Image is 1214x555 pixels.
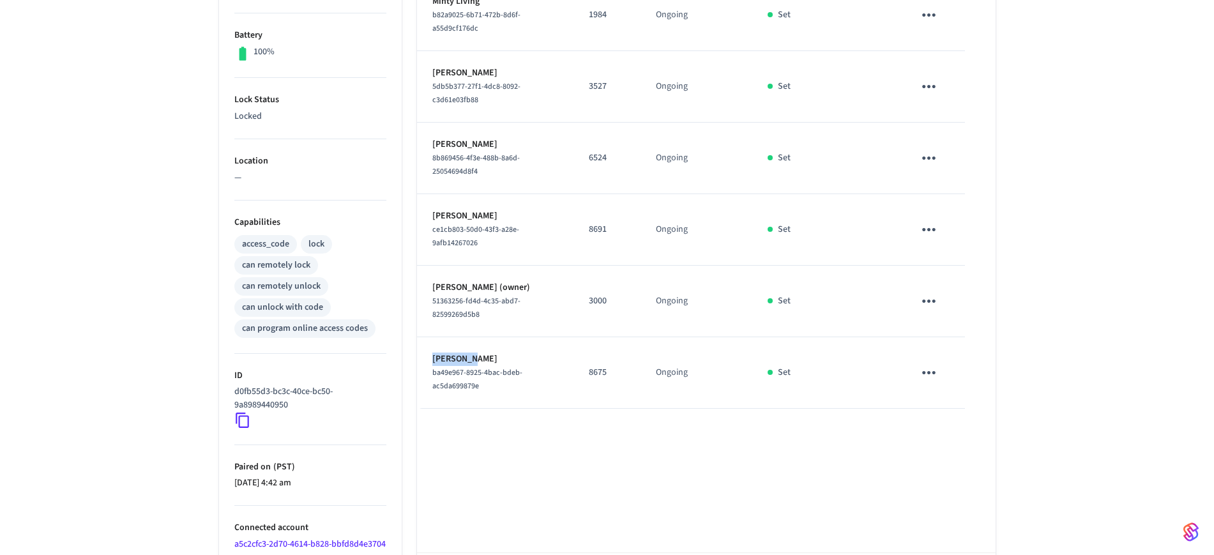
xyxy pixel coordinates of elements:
p: d0fb55d3-bc3c-40ce-bc50-9a8989440950 [234,385,381,412]
p: Set [778,223,791,236]
p: [PERSON_NAME] [432,138,559,151]
span: 8b869456-4f3e-488b-8a6d-25054694d8f4 [432,153,520,177]
div: can unlock with code [242,301,323,314]
td: Ongoing [641,337,752,409]
p: 8691 [589,223,625,236]
span: ce1cb803-50d0-43f3-a28e-9afb14267026 [432,224,519,248]
p: Set [778,151,791,165]
p: Set [778,80,791,93]
p: [PERSON_NAME] [432,353,559,366]
p: [PERSON_NAME] [432,66,559,80]
p: Set [778,294,791,308]
p: [PERSON_NAME] (owner) [432,281,559,294]
td: Ongoing [641,266,752,337]
td: Ongoing [641,123,752,194]
p: Paired on [234,460,386,474]
p: Set [778,366,791,379]
p: — [234,171,386,185]
p: Capabilities [234,216,386,229]
td: Ongoing [641,51,752,123]
p: 3000 [589,294,625,308]
p: Set [778,8,791,22]
p: 8675 [589,366,625,379]
p: 6524 [589,151,625,165]
span: b82a9025-6b71-472b-8d6f-a55d9cf176dc [432,10,520,34]
p: ID [234,369,386,383]
p: Connected account [234,521,386,535]
span: 51363256-fd4d-4c35-abd7-82599269d5b8 [432,296,520,320]
p: Battery [234,29,386,42]
span: 5db5b377-27f1-4dc8-8092-c3d61e03fb88 [432,81,520,105]
div: can program online access codes [242,322,368,335]
p: [DATE] 4:42 am [234,476,386,490]
img: SeamLogoGradient.69752ec5.svg [1183,522,1199,542]
div: can remotely lock [242,259,310,272]
div: lock [308,238,324,251]
p: 100% [254,45,275,59]
div: can remotely unlock [242,280,321,293]
a: a5c2cfc3-2d70-4614-b828-bbfd8d4e3704 [234,538,386,551]
span: ( PST ) [271,460,295,473]
td: Ongoing [641,194,752,266]
span: ba49e967-8925-4bac-bdeb-ac5da699879e [432,367,522,392]
p: 1984 [589,8,625,22]
p: Location [234,155,386,168]
p: Lock Status [234,93,386,107]
p: 3527 [589,80,625,93]
p: [PERSON_NAME] [432,209,559,223]
div: access_code [242,238,289,251]
p: Locked [234,110,386,123]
